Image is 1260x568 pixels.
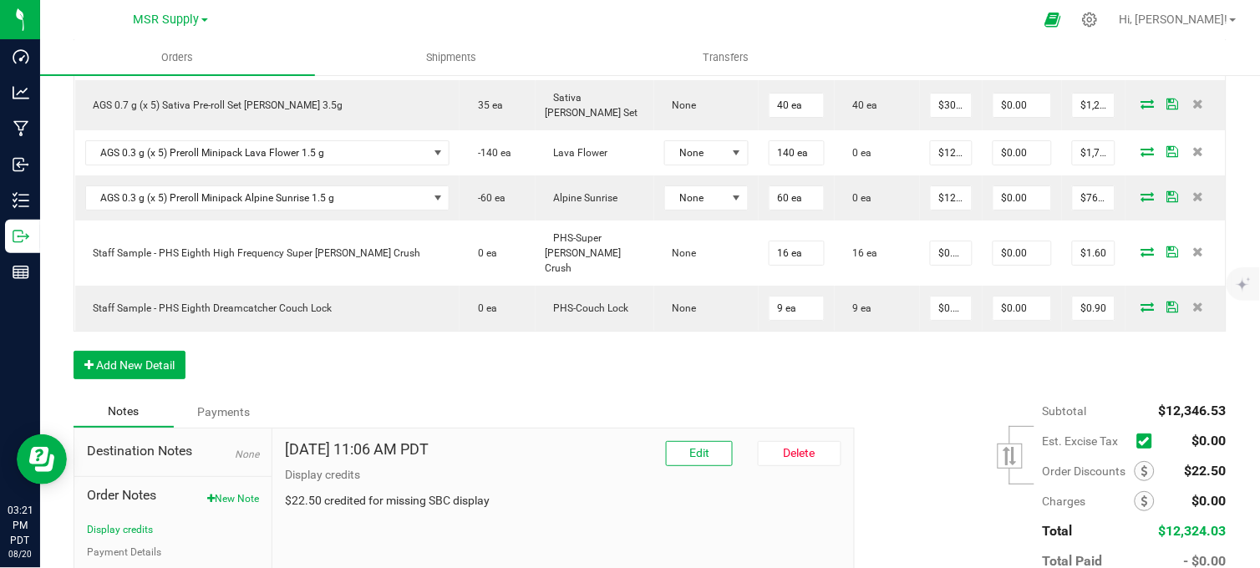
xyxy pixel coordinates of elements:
span: None [665,186,727,210]
span: Save Order Detail [1161,246,1186,256]
button: Payment Details [87,545,161,560]
button: Delete [758,441,841,466]
span: Order Discounts [1043,464,1135,478]
span: 0 ea [470,302,497,314]
p: Display credits [285,466,841,484]
span: Save Order Detail [1161,146,1186,156]
input: 0 [931,241,972,265]
span: None [664,302,697,314]
span: NO DATA FOUND [85,185,450,210]
span: -60 ea [470,192,506,204]
span: Staff Sample - PHS Eighth Dreamcatcher Couch Lock [85,302,333,314]
span: Alpine Sunrise [546,192,618,204]
span: Calculate excise tax [1137,429,1160,452]
input: 0 [1073,94,1115,117]
span: Est. Excise Tax [1043,434,1130,448]
span: Delete Order Detail [1186,99,1211,109]
span: $0.00 [1192,433,1227,449]
span: Delete Order Detail [1186,191,1211,201]
span: Save Order Detail [1161,191,1186,201]
span: PHS-Couch Lock [546,302,629,314]
span: Sativa [PERSON_NAME] Set [546,92,638,119]
span: 0 ea [845,192,872,204]
button: New Note [207,491,259,506]
p: 08/20 [8,548,33,560]
p: 03:21 PM PDT [8,503,33,548]
inline-svg: Dashboard [13,48,29,65]
span: Charges [1043,494,1135,508]
input: 0 [931,141,972,165]
input: 0 [931,94,972,117]
div: Payments [174,397,274,427]
span: Delete Order Detail [1186,246,1211,256]
button: Display credits [87,522,153,537]
span: Total [1043,523,1073,539]
span: AGS 0.7 g (x 5) Sativa Pre-roll Set [PERSON_NAME] 3.5g [85,99,343,111]
a: Transfers [589,40,864,75]
span: Delete Order Detail [1186,302,1211,312]
span: None [664,247,697,259]
span: Orders [139,50,216,65]
span: Subtotal [1043,404,1087,418]
span: None [665,141,727,165]
input: 0 [1073,241,1115,265]
span: Save Order Detail [1161,99,1186,109]
input: 0 [770,241,824,265]
input: 0 [770,297,824,320]
span: -140 ea [470,147,511,159]
span: $12,346.53 [1159,403,1227,418]
h4: [DATE] 11:06 AM PDT [285,441,429,458]
span: $0.00 [1192,493,1227,509]
button: Edit [666,441,733,466]
span: Save Order Detail [1161,302,1186,312]
input: 0 [993,94,1050,117]
input: 0 [993,141,1050,165]
span: None [664,99,697,111]
input: 0 [770,94,824,117]
span: Open Ecommerce Menu [1034,3,1071,36]
span: Transfers [681,50,772,65]
span: 35 ea [470,99,503,111]
span: AGS 0.3 g (x 5) Preroll Minipack Alpine Sunrise 1.5 g [86,186,429,210]
span: NO DATA FOUND [85,140,450,165]
input: 0 [931,186,972,210]
inline-svg: Analytics [13,84,29,101]
span: Order Notes [87,485,259,505]
span: 16 ea [845,247,878,259]
span: 9 ea [845,302,872,314]
input: 0 [770,141,824,165]
iframe: Resource center [17,434,67,484]
span: Lava Flower [546,147,608,159]
span: 40 ea [845,99,878,111]
span: $12,324.03 [1159,523,1227,539]
inline-svg: Outbound [13,228,29,245]
span: Staff Sample - PHS Eighth High Frequency Super [PERSON_NAME] Crush [85,247,421,259]
input: 0 [931,297,972,320]
span: Delete [784,446,815,459]
span: MSR Supply [134,13,200,27]
input: 0 [1073,141,1115,165]
inline-svg: Manufacturing [13,120,29,137]
button: Add New Detail [74,351,185,379]
span: Destination Notes [87,441,259,461]
div: Manage settings [1080,12,1100,28]
span: 0 ea [470,247,497,259]
input: 0 [1073,297,1115,320]
span: Hi, [PERSON_NAME]! [1120,13,1228,26]
input: 0 [993,186,1050,210]
span: Edit [689,446,709,459]
a: Orders [40,40,315,75]
input: 0 [1073,186,1115,210]
p: $22.50 credited for missing SBC display [285,492,841,510]
span: AGS 0.3 g (x 5) Preroll Minipack Lava Flower 1.5 g [86,141,429,165]
inline-svg: Inventory [13,192,29,209]
span: PHS-Super [PERSON_NAME] Crush [546,232,622,274]
span: Delete Order Detail [1186,146,1211,156]
input: 0 [993,297,1050,320]
span: 0 ea [845,147,872,159]
span: $22.50 [1185,463,1227,479]
input: 0 [770,186,824,210]
a: Shipments [315,40,590,75]
inline-svg: Inbound [13,156,29,173]
input: 0 [993,241,1050,265]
